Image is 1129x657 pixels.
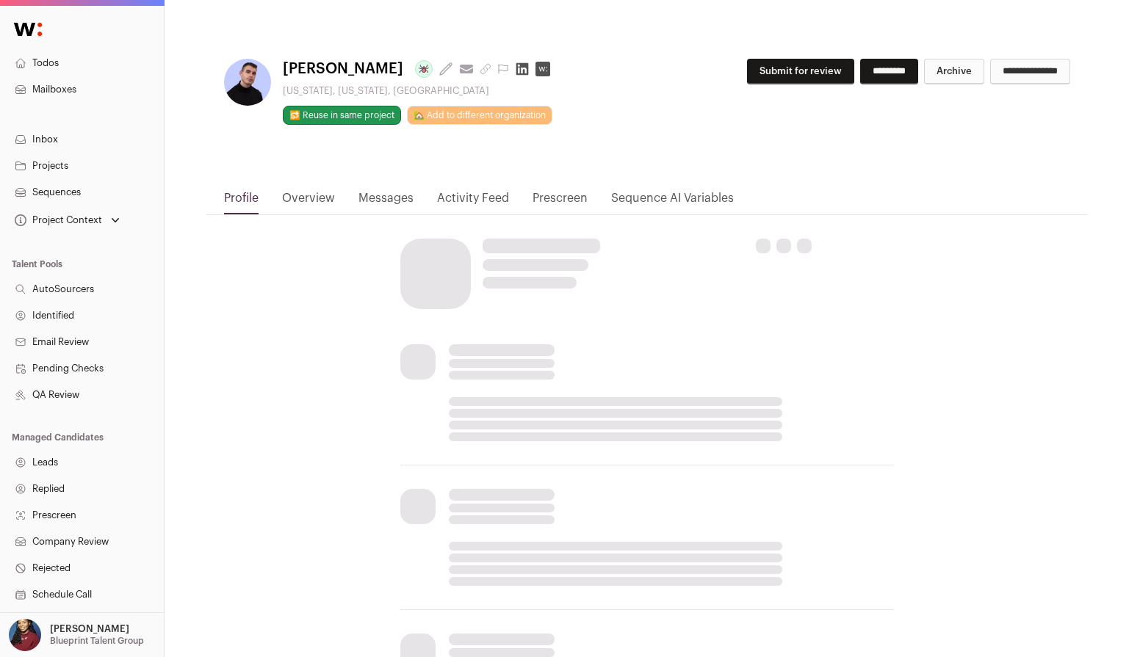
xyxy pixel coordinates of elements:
a: Activity Feed [437,189,509,214]
button: 🔂 Reuse in same project [283,106,401,125]
button: Open dropdown [12,210,123,231]
img: 8ca5435d5d347a334df57e513c37a134af58a84c6c82eefe649a680275738d35 [224,59,271,106]
div: Project Context [12,214,102,226]
span: [PERSON_NAME] [283,59,403,79]
img: Wellfound [6,15,50,44]
p: Blueprint Talent Group [50,635,144,647]
a: 🏡 Add to different organization [407,106,552,125]
button: Open dropdown [6,619,147,651]
button: Submit for review [747,59,854,84]
div: [US_STATE], [US_STATE], [GEOGRAPHIC_DATA] [283,85,556,97]
img: 10010497-medium_jpg [9,619,41,651]
a: Messages [358,189,414,214]
a: Prescreen [533,189,588,214]
a: Profile [224,189,259,214]
button: Archive [924,59,984,84]
a: Overview [282,189,335,214]
a: Sequence AI Variables [611,189,734,214]
p: [PERSON_NAME] [50,623,129,635]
